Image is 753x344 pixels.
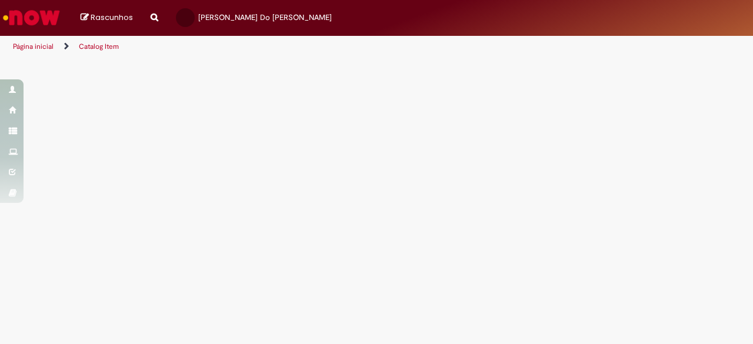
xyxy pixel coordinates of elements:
a: Página inicial [13,42,54,51]
img: ServiceNow [1,6,62,29]
ul: Trilhas de página [9,36,493,58]
span: Rascunhos [91,12,133,23]
span: [PERSON_NAME] Do [PERSON_NAME] [198,12,332,22]
a: Rascunhos [81,12,133,24]
a: Catalog Item [79,42,119,51]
